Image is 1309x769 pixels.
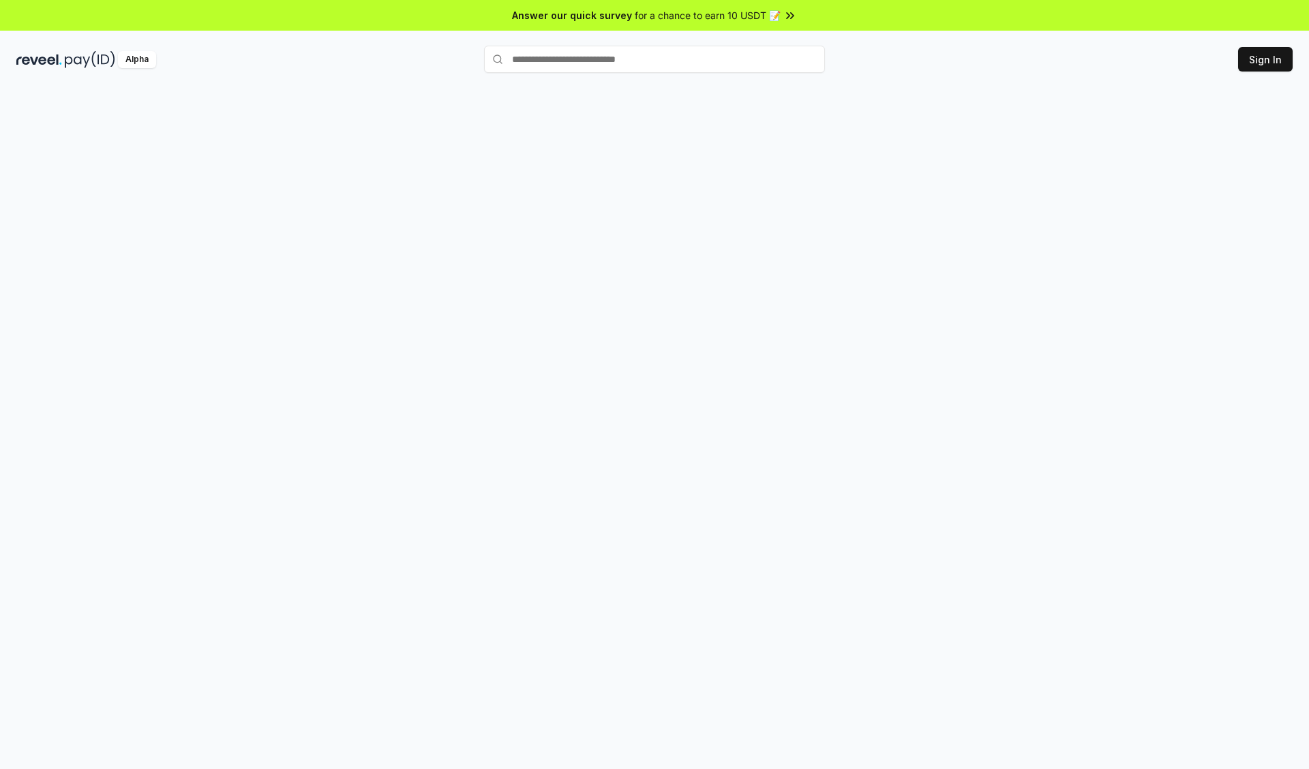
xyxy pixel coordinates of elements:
span: Answer our quick survey [512,8,632,22]
span: for a chance to earn 10 USDT 📝 [635,8,781,22]
img: pay_id [65,51,115,68]
img: reveel_dark [16,51,62,68]
button: Sign In [1238,47,1293,72]
div: Alpha [118,51,156,68]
